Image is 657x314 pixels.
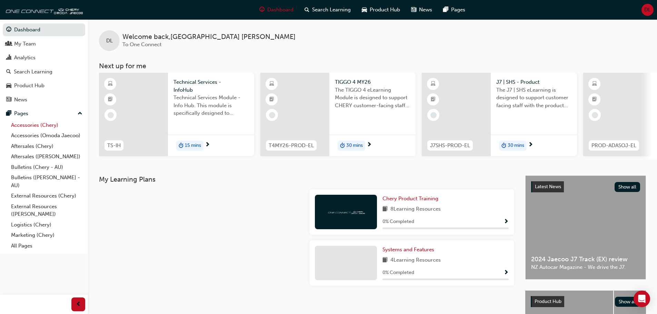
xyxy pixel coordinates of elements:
[6,55,11,61] span: chart-icon
[390,256,441,265] span: 4 Learning Resources
[3,23,85,36] a: Dashboard
[370,6,400,14] span: Product Hub
[504,219,509,225] span: Show Progress
[3,79,85,92] a: Product Hub
[451,6,465,14] span: Pages
[99,175,514,183] h3: My Learning Plans
[14,96,27,104] div: News
[14,82,44,90] div: Product Hub
[382,205,388,214] span: book-icon
[3,51,85,64] a: Analytics
[260,73,416,156] a: T4MY26-PROD-ELTIGGO 4 MY26The TIGGO 4 eLearning Module is designed to support CHERY customer-faci...
[382,195,441,203] a: Chery Product Training
[106,37,113,45] span: DL
[267,6,293,14] span: Dashboard
[431,80,436,89] span: learningResourceType_ELEARNING-icon
[269,142,314,150] span: T4MY26-PROD-EL
[430,112,437,118] span: learningRecordVerb_NONE-icon
[205,142,210,148] span: next-icon
[269,95,274,104] span: booktick-icon
[592,112,598,118] span: learningRecordVerb_NONE-icon
[8,162,85,173] a: Bulletins (Chery - AU)
[382,246,437,254] a: Systems and Features
[382,218,414,226] span: 0 % Completed
[173,78,249,94] span: Technical Services - InfoHub
[615,297,641,307] button: Show all
[531,263,640,271] span: NZ Autocar Magazine - We drive the J7.
[179,141,183,150] span: duration-icon
[3,38,85,50] a: My Team
[8,230,85,241] a: Marketing (Chery)
[411,6,416,14] span: news-icon
[3,93,85,106] a: News
[8,130,85,141] a: Accessories (Omoda Jaecoo)
[496,86,571,110] span: The J7 | SHS eLearning is designed to support customer facing staff with the product and sales in...
[3,65,85,78] a: Search Learning
[259,6,265,14] span: guage-icon
[382,256,388,265] span: book-icon
[6,41,11,47] span: people-icon
[508,142,524,150] span: 30 mins
[531,181,640,192] a: Latest NewsShow all
[592,80,597,89] span: learningResourceType_ELEARNING-icon
[531,255,640,263] span: 2024 Jaecoo J7 Track (EX) review
[382,195,438,202] span: Chery Product Training
[108,80,113,89] span: learningResourceType_ELEARNING-icon
[592,95,597,104] span: booktick-icon
[327,209,365,215] img: oneconnect
[14,40,36,48] div: My Team
[362,6,367,14] span: car-icon
[443,6,448,14] span: pages-icon
[8,220,85,230] a: Logistics (Chery)
[269,112,275,118] span: learningRecordVerb_NONE-icon
[8,172,85,191] a: Bulletins ([PERSON_NAME] - AU)
[528,142,533,148] span: next-icon
[3,3,83,17] img: oneconnect
[8,201,85,220] a: External Resources ([PERSON_NAME])
[641,4,654,16] button: DL
[382,246,434,253] span: Systems and Features
[504,269,509,277] button: Show Progress
[122,33,296,41] span: Welcome back , [GEOGRAPHIC_DATA] [PERSON_NAME]
[504,270,509,276] span: Show Progress
[269,80,274,89] span: learningResourceType_ELEARNING-icon
[525,175,646,280] a: Latest NewsShow all2024 Jaecoo J7 Track (EX) reviewNZ Autocar Magazine - We drive the J7.
[356,3,406,17] a: car-iconProduct Hub
[535,184,561,190] span: Latest News
[6,83,11,89] span: car-icon
[122,41,161,48] span: To One Connect
[438,3,471,17] a: pages-iconPages
[591,142,636,150] span: PROD-ADASOJ-EL
[367,142,372,148] span: next-icon
[88,62,657,70] h3: Next up for me
[634,291,650,307] div: Open Intercom Messenger
[173,94,249,117] span: Technical Services Module - Info Hub. This module is specifically designed to address the require...
[3,107,85,120] button: Pages
[78,109,82,118] span: up-icon
[430,142,470,150] span: J7SHS-PROD-EL
[76,300,81,309] span: prev-icon
[335,86,410,110] span: The TIGGO 4 eLearning Module is designed to support CHERY customer-facing staff with the product ...
[14,68,52,76] div: Search Learning
[8,141,85,152] a: Aftersales (Chery)
[107,142,121,150] span: TS-IH
[8,151,85,162] a: Aftersales ([PERSON_NAME])
[108,95,113,104] span: booktick-icon
[6,27,11,33] span: guage-icon
[8,120,85,131] a: Accessories (Chery)
[431,95,436,104] span: booktick-icon
[531,296,640,307] a: Product HubShow all
[504,217,509,226] button: Show Progress
[615,182,640,192] button: Show all
[8,191,85,201] a: External Resources (Chery)
[305,6,309,14] span: search-icon
[335,78,410,86] span: TIGGO 4 MY26
[3,22,85,107] button: DashboardMy TeamAnalyticsSearch LearningProduct HubNews
[99,73,254,156] a: TS-IHTechnical Services - InfoHubTechnical Services Module - Info Hub. This module is specificall...
[185,142,201,150] span: 15 mins
[312,6,351,14] span: Search Learning
[6,97,11,103] span: news-icon
[346,142,363,150] span: 30 mins
[14,54,36,62] div: Analytics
